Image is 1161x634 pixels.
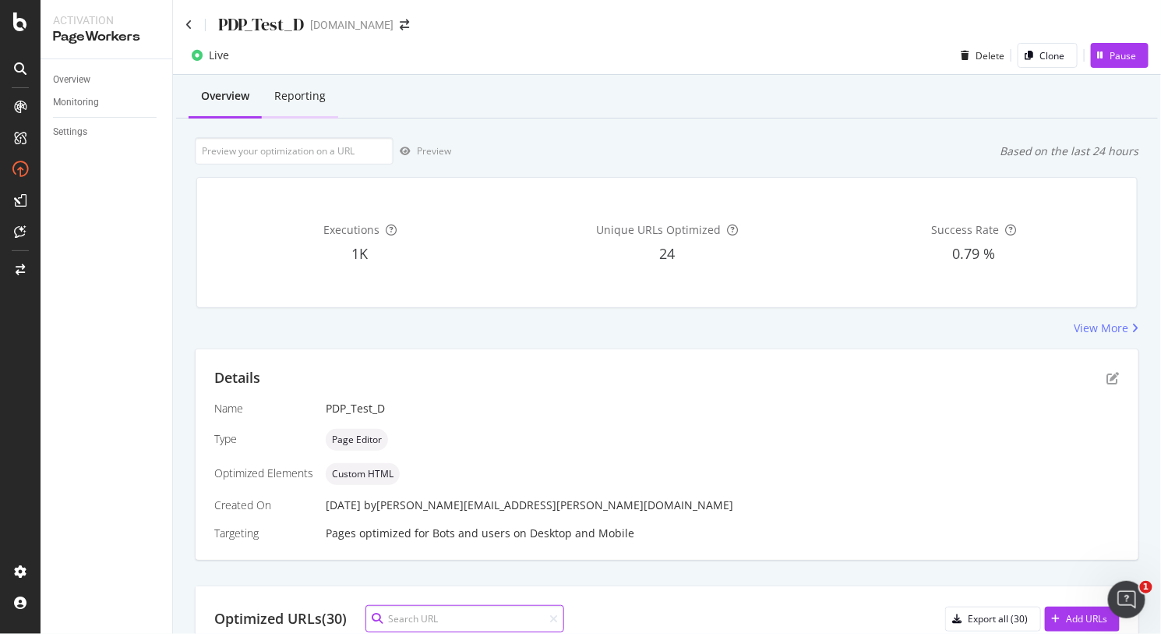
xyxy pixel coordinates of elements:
[195,137,393,165] input: Preview your optimization on a URL
[326,526,1120,541] div: Pages optimized for on
[596,222,721,237] span: Unique URLs Optimized
[326,429,388,451] div: neutral label
[53,12,160,28] div: Activation
[945,607,1041,632] button: Export all (30)
[201,88,249,104] div: Overview
[214,368,260,388] div: Details
[53,124,87,140] div: Settings
[185,19,192,30] a: Click to go back
[1110,49,1136,62] div: Pause
[53,94,99,111] div: Monitoring
[1018,43,1078,68] button: Clone
[323,222,379,237] span: Executions
[659,244,675,263] span: 24
[214,526,313,541] div: Targeting
[274,88,326,104] div: Reporting
[1039,49,1064,62] div: Clone
[214,609,347,629] div: Optimized URLs (30)
[209,48,229,63] div: Live
[310,17,393,33] div: [DOMAIN_NAME]
[400,19,409,30] div: arrow-right-arrow-left
[214,401,313,416] div: Name
[1140,581,1152,593] span: 1
[326,463,400,485] div: neutral label
[1000,143,1139,159] div: Based on the last 24 hours
[332,435,382,445] span: Page Editor
[1075,321,1129,336] div: View More
[352,244,369,263] span: 1K
[53,94,161,111] a: Monitoring
[1107,372,1120,384] div: pen-to-square
[326,401,1120,416] div: PDP_Test_D
[932,222,1000,237] span: Success Rate
[214,431,313,447] div: Type
[1091,43,1149,68] button: Pause
[364,498,733,513] div: by [PERSON_NAME][EMAIL_ADDRESS][PERSON_NAME][DOMAIN_NAME]
[1066,612,1107,625] div: Add URLs
[53,72,90,88] div: Overview
[365,605,564,632] input: Search URL
[53,28,160,46] div: PageWorkers
[393,139,451,164] button: Preview
[53,124,161,140] a: Settings
[218,12,304,37] div: PDP_Test_D
[1108,581,1145,618] iframe: Intercom live chat
[332,469,393,479] span: Custom HTML
[1045,607,1120,632] button: Add URLs
[976,49,1004,62] div: Delete
[968,612,1028,625] div: Export all (30)
[1075,321,1139,336] a: View More
[326,498,1120,513] div: [DATE]
[953,244,996,263] span: 0.79 %
[214,466,313,481] div: Optimized Elements
[530,526,634,541] div: Desktop and Mobile
[53,72,161,88] a: Overview
[214,498,313,513] div: Created On
[432,526,510,541] div: Bots and users
[417,144,451,158] div: Preview
[955,43,1004,68] button: Delete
